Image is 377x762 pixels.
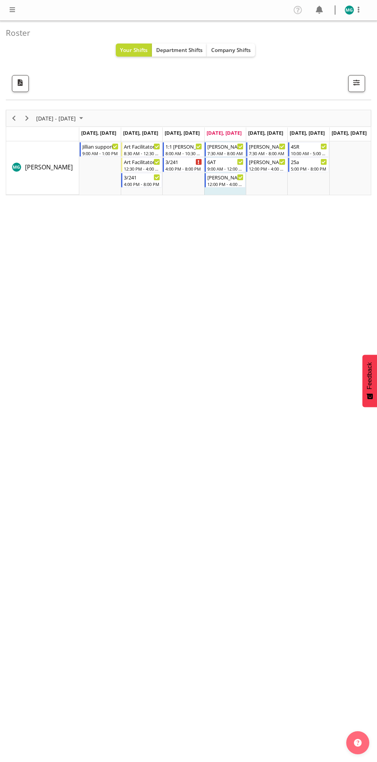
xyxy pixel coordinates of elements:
div: Min Guo"s event - 4SR Begin From Saturday, September 20, 2025 at 10:00:00 AM GMT+12:00 Ends At Sa... [288,142,329,157]
div: Min Guo"s event - Jillian support Begin From Monday, September 15, 2025 at 9:00:00 AM GMT+12:00 E... [80,142,120,157]
div: Timeline Week of September 18, 2025 [6,110,371,195]
div: Min Guo"s event - 3/241 Begin From Wednesday, September 17, 2025 at 4:00:00 PM GMT+12:00 Ends At ... [163,157,204,172]
div: 3/241 [124,173,160,181]
div: [PERSON_NAME] 1:1 Weekday Day [249,158,285,166]
div: [PERSON_NAME] 1:1 Morning supports [249,142,285,150]
button: September 2025 [35,114,87,123]
div: Min Guo"s event - 1:1 Nathan Support Begin From Wednesday, September 17, 2025 at 8:00:00 AM GMT+1... [163,142,204,157]
span: [DATE], [DATE] [332,129,367,136]
img: min-guo11569.jpg [345,5,354,15]
span: [DATE], [DATE] [81,129,116,136]
div: Min Guo"s event - Adam 1:1 Morning supports Begin From Thursday, September 18, 2025 at 7:30:00 AM... [205,142,245,157]
div: 9:00 AM - 12:00 PM [207,166,244,172]
span: Company Shifts [211,46,251,54]
div: Min Guo"s event - 25a Begin From Saturday, September 20, 2025 at 5:00:00 PM GMT+12:00 Ends At Sat... [288,157,329,172]
div: 25a [291,158,327,166]
div: 7:30 AM - 8:00 AM [249,150,285,156]
span: Your Shifts [120,46,148,54]
span: [DATE], [DATE] [290,129,325,136]
div: Min Guo"s event - Morgan 1:1 Weekday Day Begin From Friday, September 19, 2025 at 12:00:00 PM GMT... [246,157,287,172]
button: Your Shifts [116,44,152,57]
div: September 15 - 21, 2025 [33,110,88,126]
div: 3/241 [165,158,202,166]
div: Art Facilitator [124,158,160,166]
div: Min Guo"s event - Adam 1:1 Morning supports Begin From Friday, September 19, 2025 at 7:30:00 AM G... [246,142,287,157]
div: 6AT [207,158,244,166]
span: [DATE], [DATE] [207,129,242,136]
button: Next [22,114,32,123]
div: 10:00 AM - 5:00 PM [291,150,327,156]
div: Min Guo"s event - Art Facilitator Begin From Tuesday, September 16, 2025 at 8:30:00 AM GMT+12:00 ... [121,142,162,157]
button: Download a PDF of the roster according to the set date range. [12,75,29,92]
div: 12:00 PM - 4:00 PM [249,166,285,172]
span: Feedback [366,362,373,389]
div: [PERSON_NAME] 1:1 Morning supports [207,142,244,150]
span: [DATE], [DATE] [165,129,200,136]
button: Feedback - Show survey [362,355,377,407]
div: Min Guo"s event - Morgan 1:1 Weekday Day Begin From Thursday, September 18, 2025 at 12:00:00 PM G... [205,173,245,188]
div: 4:00 PM - 8:00 PM [124,181,160,187]
div: Min Guo"s event - 6AT Begin From Thursday, September 18, 2025 at 9:00:00 AM GMT+12:00 Ends At Thu... [205,157,245,172]
button: Department Shifts [152,44,207,57]
div: Art Facilitator [124,142,160,150]
div: 12:00 PM - 4:00 PM [207,181,244,187]
div: next period [20,110,33,126]
span: [PERSON_NAME] [25,163,73,171]
div: Min Guo"s event - Art Facilitator Begin From Tuesday, September 16, 2025 at 12:30:00 PM GMT+12:00... [121,157,162,172]
button: Previous [9,114,19,123]
div: Min Guo"s event - 3/241 Begin From Tuesday, September 16, 2025 at 4:00:00 PM GMT+12:00 Ends At Tu... [121,173,162,188]
div: 5:00 PM - 8:00 PM [291,166,327,172]
td: Min Guo resource [6,141,79,195]
span: Department Shifts [156,46,203,54]
div: Jillian support [82,142,118,150]
button: Filter Shifts [348,75,365,92]
a: [PERSON_NAME] [25,162,73,172]
h4: Roster [6,28,365,37]
img: help-xxl-2.png [354,739,362,747]
div: previous period [7,110,20,126]
button: Company Shifts [207,44,255,57]
div: 4:00 PM - 8:00 PM [165,166,202,172]
div: 7:30 AM - 8:00 AM [207,150,244,156]
div: 9:00 AM - 1:00 PM [82,150,118,156]
div: 8:30 AM - 12:30 PM [124,150,160,156]
div: 1:1 [PERSON_NAME] Support [165,142,202,150]
span: [DATE], [DATE] [123,129,158,136]
span: [DATE] - [DATE] [35,114,77,123]
div: 8:00 AM - 10:30 AM [165,150,202,156]
table: Timeline Week of September 18, 2025 [79,141,371,195]
span: [DATE], [DATE] [248,129,283,136]
div: [PERSON_NAME] 1:1 Weekday Day [207,173,244,181]
div: 4SR [291,142,327,150]
div: 12:30 PM - 4:00 PM [124,166,160,172]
